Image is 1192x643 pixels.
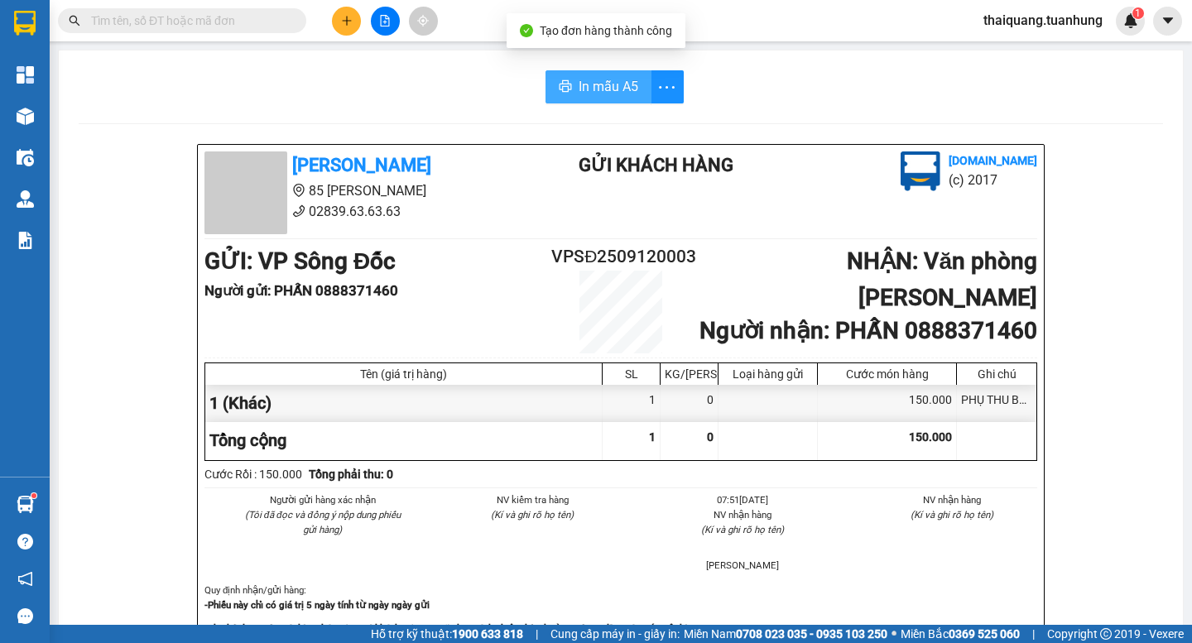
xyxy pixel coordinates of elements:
[292,155,431,175] b: [PERSON_NAME]
[69,15,80,26] span: search
[661,385,719,422] div: 0
[17,108,34,125] img: warehouse-icon
[245,509,401,535] i: (Tôi đã đọc và đồng ý nộp dung phiếu gửi hàng)
[417,15,429,26] span: aim
[95,40,108,53] span: environment
[657,558,828,573] li: [PERSON_NAME]
[341,15,353,26] span: plus
[970,10,1116,31] span: thaiquang.tuanhung
[204,599,430,611] strong: -Phiếu này chỉ có giá trị 5 ngày tính từ ngày ngày gửi
[736,627,887,641] strong: 0708 023 035 - 0935 103 250
[1100,628,1112,640] span: copyright
[957,385,1036,422] div: PHỤ THU BAGA KHÁCH THEO XE
[209,367,598,381] div: Tên (giá trị hàng)
[911,509,993,521] i: (Kí và ghi rõ họ tên)
[699,317,1037,344] b: Người nhận : PHẤN 0888371460
[371,625,523,643] span: Hỗ trợ kỹ thuật:
[550,625,680,643] span: Cung cấp máy in - giấy in:
[822,367,952,381] div: Cước món hàng
[95,11,234,31] b: [PERSON_NAME]
[204,465,302,483] div: Cước Rồi : 150.000
[1153,7,1182,36] button: caret-down
[17,149,34,166] img: warehouse-icon
[95,60,108,74] span: phone
[559,79,572,95] span: printer
[651,77,683,98] span: more
[949,627,1020,641] strong: 0369 525 060
[961,367,1032,381] div: Ghi chú
[7,36,315,57] li: 85 [PERSON_NAME]
[684,625,887,643] span: Miền Nam
[204,623,700,635] strong: -Khi thất lạc, mất mát hàng hóa của quý khách, công ty sẽ chịu trách nhiệm bồi thường gấp 10 lần ...
[657,507,828,522] li: NV nhận hàng
[17,534,33,549] span: question-circle
[7,57,315,78] li: 02839.63.63.63
[657,492,828,507] li: 07:51[DATE]
[371,7,400,36] button: file-add
[491,509,574,521] i: (Kí và ghi rõ họ tên)
[579,76,638,97] span: In mẫu A5
[723,367,813,381] div: Loại hàng gửi
[204,282,398,299] b: Người gửi : PHẤN 0888371460
[1132,7,1144,19] sup: 1
[909,430,952,444] span: 150.000
[665,367,714,381] div: KG/[PERSON_NAME]
[14,11,36,36] img: logo-vxr
[204,247,396,275] b: GỬI : VP Sông Đốc
[603,385,661,422] div: 1
[546,70,651,103] button: printerIn mẫu A5
[31,493,36,498] sup: 1
[868,492,1038,507] li: NV nhận hàng
[17,608,33,624] span: message
[847,247,1037,311] b: NHẬN : Văn phòng [PERSON_NAME]
[1161,13,1175,28] span: caret-down
[520,24,533,37] span: check-circle
[204,180,512,201] li: 85 [PERSON_NAME]
[17,190,34,208] img: warehouse-icon
[1123,13,1138,28] img: icon-new-feature
[536,625,538,643] span: |
[949,154,1037,167] b: [DOMAIN_NAME]
[91,12,286,30] input: Tìm tên, số ĐT hoặc mã đơn
[1032,625,1035,643] span: |
[17,571,33,587] span: notification
[540,24,672,37] span: Tạo đơn hàng thành công
[7,103,199,131] b: GỬI : VP Sông Đốc
[409,7,438,36] button: aim
[701,524,784,535] i: (Kí và ghi rõ họ tên)
[17,232,34,249] img: solution-icon
[649,430,656,444] span: 1
[309,468,393,481] b: Tổng phải thu: 0
[551,243,690,271] h2: VPSĐ2509120003
[209,430,286,450] span: Tổng cộng
[238,492,408,507] li: Người gửi hàng xác nhận
[17,496,34,513] img: warehouse-icon
[205,385,603,422] div: 1 (Khác)
[901,625,1020,643] span: Miền Bắc
[651,70,684,103] button: more
[1135,7,1141,19] span: 1
[949,170,1037,190] li: (c) 2017
[901,151,940,191] img: logo.jpg
[818,385,957,422] div: 150.000
[607,367,656,381] div: SL
[292,204,305,218] span: phone
[892,631,896,637] span: ⚪️
[17,66,34,84] img: dashboard-icon
[332,7,361,36] button: plus
[452,627,523,641] strong: 1900 633 818
[204,201,512,222] li: 02839.63.63.63
[448,492,618,507] li: NV kiểm tra hàng
[379,15,391,26] span: file-add
[707,430,714,444] span: 0
[579,155,733,175] b: Gửi khách hàng
[292,184,305,197] span: environment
